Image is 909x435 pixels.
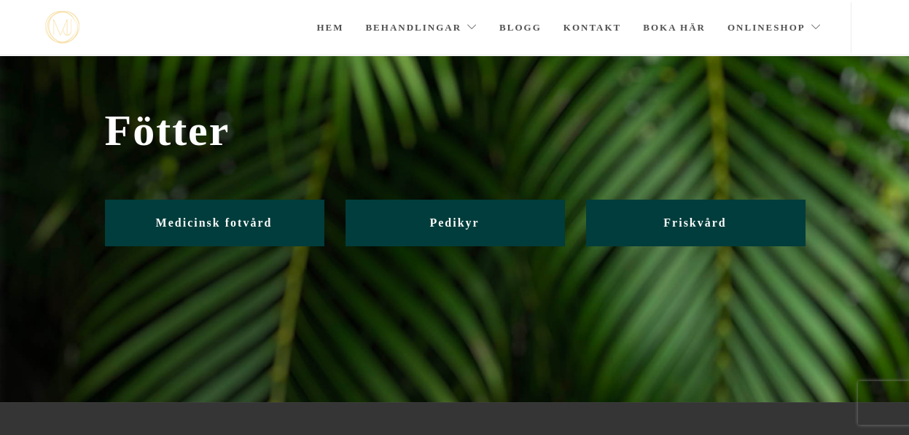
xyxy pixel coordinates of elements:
a: Blogg [499,2,542,53]
span: Fötter [105,106,805,156]
img: mjstudio [45,11,79,44]
a: Pedikyr [346,200,564,246]
span: Pedikyr [429,216,479,229]
a: Friskvård [586,200,805,246]
a: Kontakt [563,2,622,53]
a: Boka här [643,2,706,53]
a: mjstudio mjstudio mjstudio [45,11,79,44]
a: Hem [316,2,343,53]
a: Medicinsk fotvård [105,200,324,246]
span: Medicinsk fotvård [156,216,273,229]
span: Friskvård [663,216,726,229]
a: Onlineshop [727,2,822,53]
a: Behandlingar [365,2,477,53]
